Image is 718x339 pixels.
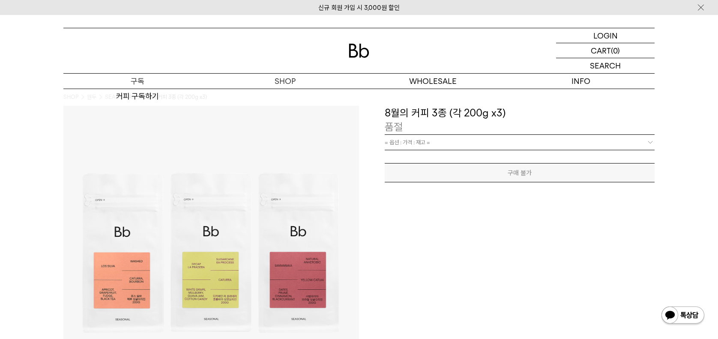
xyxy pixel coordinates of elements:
img: 카카오톡 채널 1:1 채팅 버튼 [661,306,705,326]
p: LOGIN [593,28,618,43]
p: SEARCH [590,58,621,73]
img: 로고 [349,44,369,58]
span: = 옵션 : 가격 : 재고 = [385,135,430,150]
p: INFO [507,74,655,89]
p: 품절 [385,120,403,134]
a: 구독 [63,74,211,89]
p: CART [591,43,611,58]
button: 구매 불가 [385,163,655,182]
a: 신규 회원 가입 시 3,000원 할인 [318,4,400,12]
a: SHOP [211,74,359,89]
p: (0) [611,43,620,58]
a: CART (0) [556,43,655,58]
a: 커피 구독하기 [63,89,211,104]
p: WHOLESALE [359,74,507,89]
a: LOGIN [556,28,655,43]
h3: 8월의 커피 3종 (각 200g x3) [385,106,655,120]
